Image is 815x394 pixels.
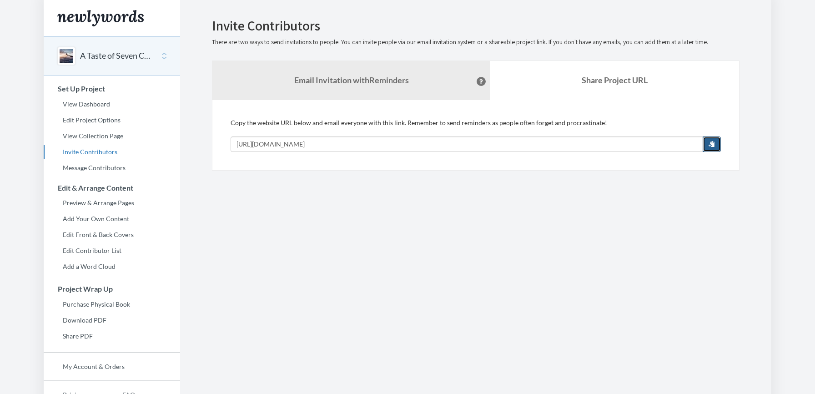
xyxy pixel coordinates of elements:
a: Download PDF [44,313,180,327]
div: Copy the website URL below and email everyone with this link. Remember to send reminders as peopl... [231,118,721,152]
h3: Edit & Arrange Content [44,184,180,192]
h3: Project Wrap Up [44,285,180,293]
a: My Account & Orders [44,360,180,374]
a: View Dashboard [44,97,180,111]
strong: Email Invitation with Reminders [294,75,409,85]
b: Share Project URL [582,75,648,85]
button: A Taste of Seven Corners - Fall 2025 [80,50,154,62]
a: Preview & Arrange Pages [44,196,180,210]
a: Message Contributors [44,161,180,175]
a: Invite Contributors [44,145,180,159]
a: Edit Project Options [44,113,180,127]
img: Newlywords logo [57,10,144,26]
a: Edit Front & Back Covers [44,228,180,242]
a: Purchase Physical Book [44,298,180,311]
a: View Collection Page [44,129,180,143]
a: Add a Word Cloud [44,260,180,273]
span: Support [19,6,52,15]
h3: Set Up Project [44,85,180,93]
p: There are two ways to send invitations to people. You can invite people via our email invitation ... [212,38,740,47]
h2: Invite Contributors [212,18,740,33]
a: Edit Contributor List [44,244,180,258]
a: Add Your Own Content [44,212,180,226]
a: Share PDF [44,329,180,343]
